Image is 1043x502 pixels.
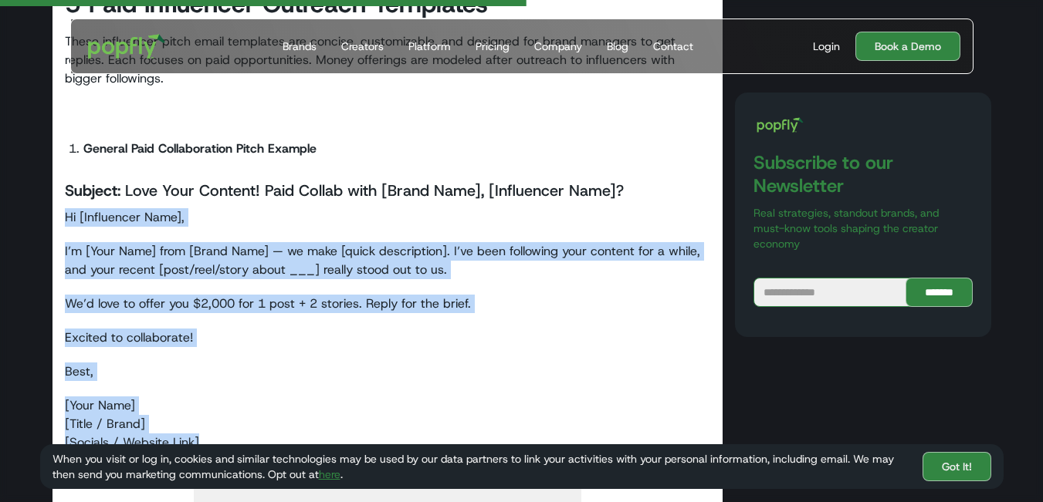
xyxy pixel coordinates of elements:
div: Contact [653,39,693,54]
strong: Subject [65,180,117,200]
p: Hi [Influencer Name], [65,208,711,227]
div: Creators [341,39,384,54]
h4: : Love Your Content! Paid Collab with [Brand Name], [Influencer Name]? [65,179,711,202]
a: Creators [335,19,390,73]
p: Real strategies, standout brands, and must-know tools shaping the creator economy [753,205,972,251]
p: We’d love to offer you $2,000 for 1 post + 2 stories. Reply for the brief. [65,295,711,313]
a: Login [807,39,846,54]
a: Platform [402,19,457,73]
p: [Your Name] [Title / Brand] [Socials / Website Link] [65,396,711,452]
a: Got It! [923,452,991,481]
div: Platform [408,39,451,54]
a: Book a Demo [855,32,960,61]
a: Contact [647,19,699,73]
div: Brands [283,39,317,54]
p: I’m [Your Name] from [Brand Name] — we make [quick description]. I’ve been following your content... [65,242,711,279]
div: Login [813,39,840,54]
p: Best, [65,362,711,381]
a: Pricing [469,19,516,73]
a: home [77,23,177,69]
a: Brands [276,19,323,73]
a: Blog [601,19,635,73]
p: ‍ [65,103,711,122]
a: here [319,467,340,481]
p: Excited to collaborate! [65,328,711,347]
a: Company [528,19,588,73]
div: When you visit or log in, cookies and similar technologies may be used by our data partners to li... [52,451,910,482]
h3: Subscribe to our Newsletter [753,151,972,197]
div: Company [534,39,582,54]
form: Blog Subscribe [753,278,972,307]
strong: General Paid Collaboration Pitch Example [83,140,317,157]
div: Blog [607,39,628,54]
div: Pricing [476,39,510,54]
